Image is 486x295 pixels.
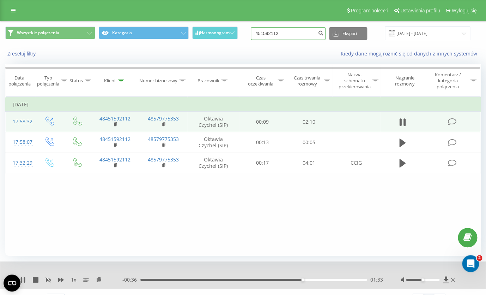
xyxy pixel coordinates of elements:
span: Ustawienia profilu [400,8,440,13]
span: 2 [476,255,482,261]
input: Wyszukiwanie według numeru [251,27,326,40]
button: Open CMP widget [4,275,20,291]
div: 17:58:32 [13,115,28,129]
button: Harmonogram [192,26,238,39]
span: Harmonogram [200,30,230,35]
a: 48579775353 [148,115,179,122]
td: Oktawia Czychel (SIP) [187,112,239,132]
div: Pracownik [198,78,219,84]
td: Oktawia Czychel (SIP) [187,132,239,153]
div: Nagranie rozmowy [387,75,423,87]
div: Czas trwania rozmowy [292,75,322,87]
div: Komentarz / kategoria połączenia [427,72,468,90]
div: Typ połączenia [37,75,59,87]
td: CCIG [332,153,380,173]
td: 00:13 [239,132,285,153]
div: Accessibility label [301,278,304,281]
div: 17:32:29 [13,156,28,170]
button: Kategoria [99,26,189,39]
a: 48451592112 [99,115,130,122]
td: Oktawia Czychel (SIP) [187,153,239,173]
a: 48451592112 [99,136,130,142]
iframe: Intercom live chat [462,255,479,272]
div: Accessibility label [421,278,424,281]
div: Data połączenia [6,75,34,87]
div: Status [69,78,83,84]
a: 48579775353 [148,136,179,142]
span: - 00:36 [122,276,140,283]
div: Nazwa schematu przekierowania [338,72,370,90]
div: Numer biznesowy [139,78,177,84]
button: Eksport [329,27,367,40]
span: 01:33 [370,276,383,283]
td: 00:05 [286,132,332,153]
span: Wyloguj się [451,8,476,13]
span: Program poleceń [351,8,388,13]
button: Zresetuj filtry [5,51,39,57]
span: 1 x [71,276,76,283]
div: Czas oczekiwania [245,75,276,87]
button: Wszystkie połączenia [5,26,95,39]
div: Klient [104,78,116,84]
td: 04:01 [286,153,332,173]
a: 48451592112 [99,156,130,163]
a: Kiedy dane mogą różnić się od danych z innych systemów [340,50,481,57]
div: 17:58:07 [13,135,28,149]
td: 02:10 [286,112,332,132]
a: 48579775353 [148,156,179,163]
td: 00:09 [239,112,285,132]
span: Wszystkie połączenia [17,30,59,36]
td: 00:17 [239,153,285,173]
td: [DATE] [6,98,481,112]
